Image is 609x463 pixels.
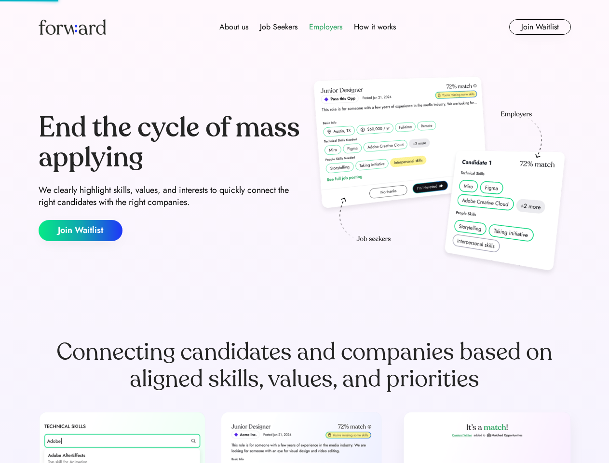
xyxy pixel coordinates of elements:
[219,21,248,33] div: About us
[509,19,571,35] button: Join Waitlist
[39,220,122,241] button: Join Waitlist
[260,21,298,33] div: Job Seekers
[39,113,301,172] div: End the cycle of mass applying
[309,73,571,281] img: hero-image.png
[354,21,396,33] div: How it works
[39,19,106,35] img: Forward logo
[39,184,301,208] div: We clearly highlight skills, values, and interests to quickly connect the right candidates with t...
[309,21,342,33] div: Employers
[39,339,571,393] div: Connecting candidates and companies based on aligned skills, values, and priorities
